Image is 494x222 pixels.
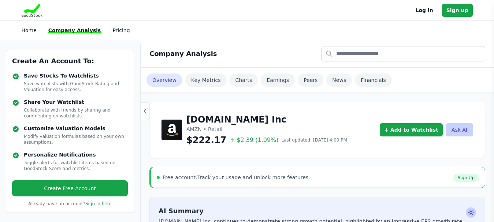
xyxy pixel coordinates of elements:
span: $222.17 [186,134,226,146]
h4: Customize Valuation Models [24,125,128,132]
h3: Create An Account To: [12,56,128,66]
a: Home [22,27,37,33]
h4: Personalize Notifications [24,151,128,158]
h2: Company Analysis [149,49,217,59]
a: Sign up [442,4,473,17]
img: Amazon.com Inc Logo [161,120,182,140]
p: AMZN • Retail [186,125,347,133]
a: Peers [298,74,323,87]
p: Save watchlists with GoodStock Rating and Valuation for easy access. [24,81,128,93]
a: Financials [355,74,392,87]
p: Already have an account? [12,201,128,207]
img: Goodstock Logo [22,4,43,17]
a: Company Analysis [48,27,101,33]
span: $2.39 (1.09%) [229,136,278,144]
a: Pricing [112,27,130,33]
p: Modify valuation formulas based on your own assumptions. [24,133,128,145]
h2: AI Summary [159,206,463,216]
h1: [DOMAIN_NAME] Inc [186,114,347,125]
a: Key Metrics [185,74,227,87]
p: Collaborate with friends by sharing and commenting on watchlists. [24,107,128,119]
a: Create Free Account [12,180,128,196]
button: Ask AI [446,123,473,136]
h4: Save Stocks To Watchlists [24,72,128,79]
span: Last updated: [DATE] 4:00 PM [282,137,347,143]
a: Log in [416,6,433,15]
span: Ask AI [466,207,476,218]
a: Charts [230,74,258,87]
div: Track your usage and unlock more features [163,174,308,181]
a: Earnings [261,74,295,87]
a: Overview [146,74,182,87]
a: + Add to Watchlist [380,123,443,136]
h4: Share Your Watchlist [24,98,128,106]
a: Sign Up [453,174,479,182]
span: Free account: [163,174,197,180]
p: Toggle alerts for watchlist items based on GoodStock Score and metrics. [24,160,128,172]
a: News [326,74,352,87]
a: Sign in here [85,201,112,206]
